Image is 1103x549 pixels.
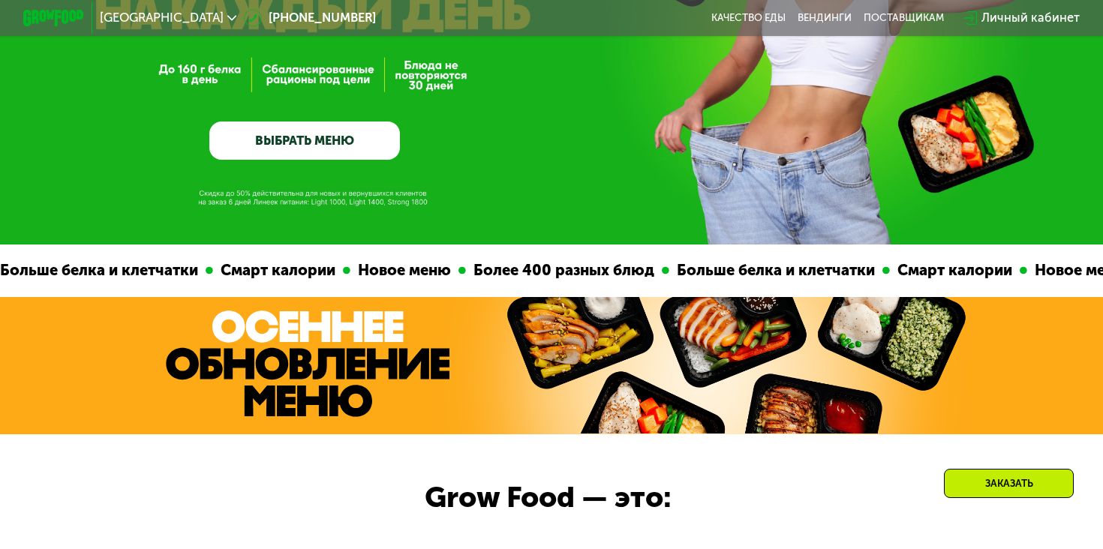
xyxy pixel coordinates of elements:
div: Смарт калории [618,259,748,282]
div: Более 400 разных блюд [871,259,1067,282]
div: Заказать [944,469,1074,498]
div: Grow Food — это: [425,475,717,520]
div: Личный кабинет [981,9,1080,28]
a: Вендинги [798,12,852,24]
span: [GEOGRAPHIC_DATA] [100,12,224,24]
div: Новое меню [756,259,864,282]
div: Новое меню [79,259,187,282]
a: [PHONE_NUMBER] [244,9,376,28]
a: Качество еды [711,12,786,24]
div: поставщикам [864,12,944,24]
div: Больше белка и клетчатки [398,259,611,282]
a: ВЫБРАТЬ МЕНЮ [209,121,400,160]
div: Более 400 разных блюд [194,259,390,282]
